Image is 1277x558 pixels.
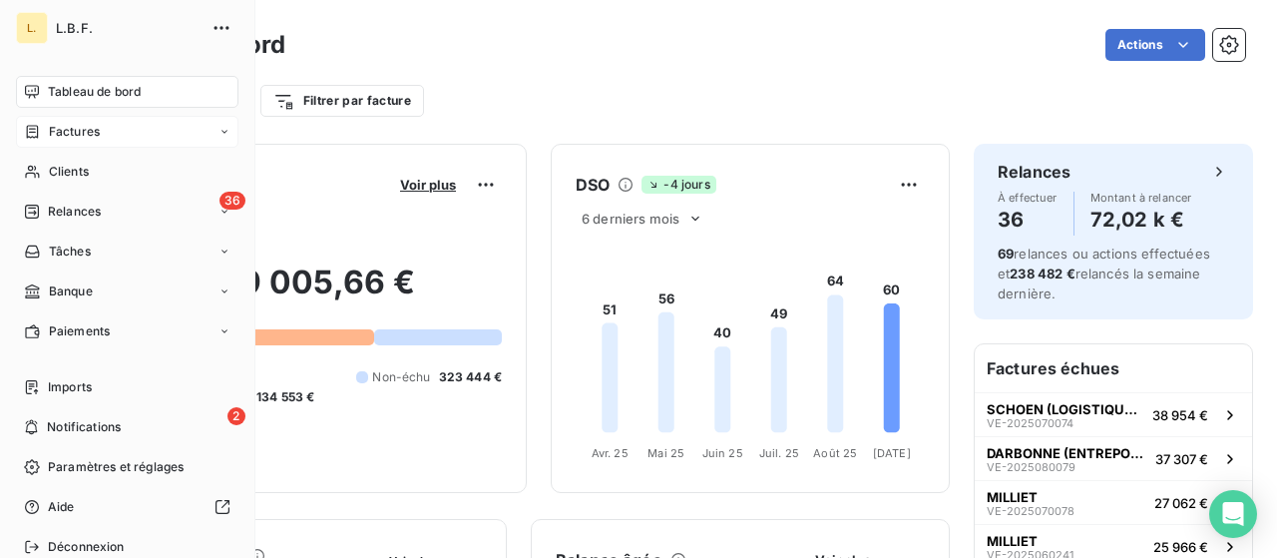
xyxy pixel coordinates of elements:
span: 238 482 € [1010,266,1074,281]
span: -4 jours [641,176,715,194]
a: Aide [16,491,238,523]
tspan: Juil. 25 [759,446,799,460]
span: MILLIET [987,489,1038,505]
tspan: [DATE] [873,446,911,460]
span: Paiements [49,322,110,340]
span: Banque [49,282,93,300]
span: 323 444 € [439,368,502,386]
h4: 36 [998,204,1058,236]
span: SCHOEN (LOGISTIQUE GESTION SERVICE) [987,401,1144,417]
span: Déconnexion [48,538,125,556]
span: 2 [227,407,245,425]
span: Non-échu [372,368,430,386]
span: Notifications [47,418,121,436]
span: VE-2025080079 [987,461,1075,473]
h6: DSO [576,173,610,197]
span: Voir plus [400,177,456,193]
span: Paramètres et réglages [48,458,184,476]
span: -134 553 € [250,388,315,406]
tspan: Avr. 25 [592,446,629,460]
span: À effectuer [998,192,1058,204]
span: relances ou actions effectuées et relancés la semaine dernière. [998,246,1210,301]
span: 69 [998,246,1014,262]
button: Actions [1105,29,1205,61]
h6: Relances [998,160,1070,184]
div: Open Intercom Messenger [1209,490,1257,538]
span: 25 966 € [1153,539,1208,555]
span: 38 954 € [1152,407,1208,423]
span: Relances [48,203,101,221]
span: Tableau de bord [48,83,141,101]
span: VE-2025070078 [987,505,1074,517]
div: L. [16,12,48,44]
span: DARBONNE (ENTREPOTS DARBONNE) [987,445,1147,461]
span: Montant à relancer [1090,192,1192,204]
button: SCHOEN (LOGISTIQUE GESTION SERVICE)VE-202507007438 954 € [975,392,1252,436]
button: Filtrer par facture [260,85,424,117]
tspan: Juin 25 [702,446,743,460]
span: VE-2025070074 [987,417,1073,429]
span: Clients [49,163,89,181]
span: Imports [48,378,92,396]
button: DARBONNE (ENTREPOTS DARBONNE)VE-202508007937 307 € [975,436,1252,480]
tspan: Mai 25 [647,446,684,460]
span: Aide [48,498,75,516]
span: L.B.F. [56,20,200,36]
span: 37 307 € [1155,451,1208,467]
span: Tâches [49,243,91,261]
h4: 72,02 k € [1090,204,1192,236]
span: 27 062 € [1154,495,1208,511]
span: Factures [49,123,100,141]
h2: 709 005,66 € [113,263,502,322]
button: MILLIETVE-202507007827 062 € [975,480,1252,524]
span: 6 derniers mois [582,211,679,227]
span: MILLIET [987,533,1038,549]
button: Voir plus [394,176,462,194]
tspan: Août 25 [813,446,857,460]
span: 36 [219,192,245,210]
h6: Factures échues [975,344,1252,392]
